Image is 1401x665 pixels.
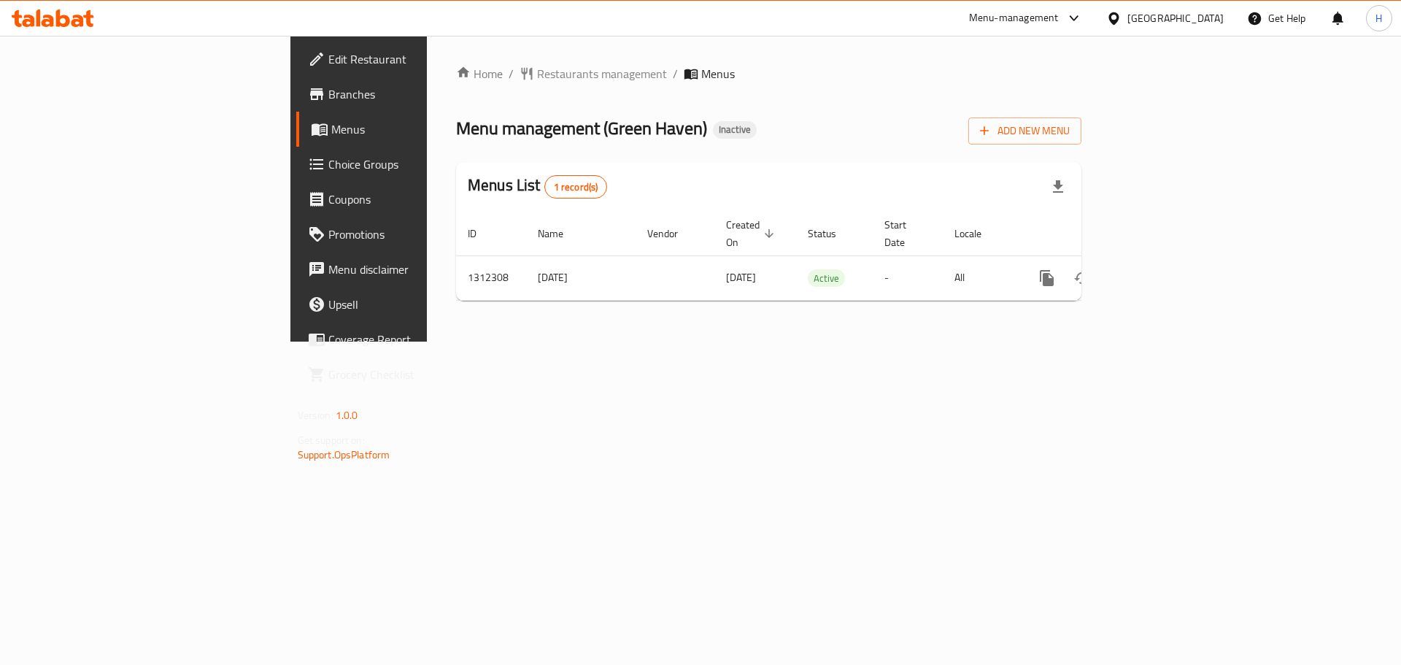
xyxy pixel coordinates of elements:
[726,216,779,251] span: Created On
[296,217,525,252] a: Promotions
[1018,212,1181,256] th: Actions
[969,9,1059,27] div: Menu-management
[943,255,1018,300] td: All
[980,122,1070,140] span: Add New Menu
[884,216,925,251] span: Start Date
[331,120,513,138] span: Menus
[296,112,525,147] a: Menus
[954,225,1000,242] span: Locale
[1375,10,1382,26] span: H
[328,296,513,313] span: Upsell
[520,65,667,82] a: Restaurants management
[726,268,756,287] span: [DATE]
[808,269,845,287] div: Active
[296,357,525,392] a: Grocery Checklist
[873,255,943,300] td: -
[526,255,636,300] td: [DATE]
[544,175,608,199] div: Total records count
[298,406,333,425] span: Version:
[328,155,513,173] span: Choice Groups
[328,331,513,348] span: Coverage Report
[968,118,1081,145] button: Add New Menu
[713,121,757,139] div: Inactive
[328,50,513,68] span: Edit Restaurant
[647,225,697,242] span: Vendor
[808,270,845,287] span: Active
[456,65,1081,82] nav: breadcrumb
[298,431,365,450] span: Get support on:
[1030,261,1065,296] button: more
[328,261,513,278] span: Menu disclaimer
[296,287,525,322] a: Upsell
[456,112,707,145] span: Menu management ( Green Haven )
[296,77,525,112] a: Branches
[298,445,390,464] a: Support.OpsPlatform
[328,191,513,208] span: Coupons
[1065,261,1100,296] button: Change Status
[328,366,513,383] span: Grocery Checklist
[296,42,525,77] a: Edit Restaurant
[296,147,525,182] a: Choice Groups
[468,174,607,199] h2: Menus List
[713,123,757,136] span: Inactive
[1041,169,1076,204] div: Export file
[328,226,513,243] span: Promotions
[1127,10,1224,26] div: [GEOGRAPHIC_DATA]
[296,182,525,217] a: Coupons
[538,225,582,242] span: Name
[456,212,1181,301] table: enhanced table
[673,65,678,82] li: /
[537,65,667,82] span: Restaurants management
[328,85,513,103] span: Branches
[808,225,855,242] span: Status
[336,406,358,425] span: 1.0.0
[468,225,495,242] span: ID
[701,65,735,82] span: Menus
[545,180,607,194] span: 1 record(s)
[296,322,525,357] a: Coverage Report
[296,252,525,287] a: Menu disclaimer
